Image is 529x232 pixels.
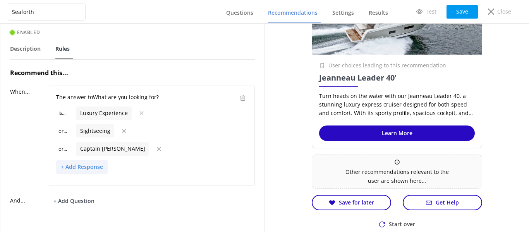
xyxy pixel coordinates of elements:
button: Get Help [403,195,482,210]
span: Description [10,45,41,53]
button: + Add Question [49,194,99,208]
h4: Recommend this... [10,68,255,78]
p: Luxury Experience [76,107,132,120]
p: When... [10,86,49,186]
p: And... [10,194,49,208]
span: Recommendations [268,9,318,17]
p: is ... [56,107,72,119]
button: + Add Response [56,160,108,174]
p: Sightseeing [76,124,114,137]
p: User choices leading to this recommendation [328,61,446,70]
button: Save [447,5,478,19]
p: or ... [56,143,72,155]
span: Rules [55,45,70,53]
button: Start over [369,217,425,232]
p: Captain [PERSON_NAME] [76,142,149,155]
div: The answer to What are you looking for? [56,93,238,101]
p: Other recommendations relevant to the user are shown here… [339,168,455,185]
p: or ... [56,125,72,137]
span: Results [369,9,388,17]
h3: Jeanneau Leader 40' [319,73,475,82]
a: Description [10,39,44,59]
a: Test [411,5,442,18]
p: Close [497,7,511,16]
span: Questions [226,9,253,17]
button: Save for later [312,195,391,210]
span: Enabled [15,29,40,36]
a: Rules [55,39,73,59]
button: Learn More [319,125,475,141]
span: Settings [332,9,354,17]
p: Test [426,7,436,16]
p: Turn heads on the water with our Jeanneau Leader 40, a stunning luxury express cruiser designed f... [319,92,475,118]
